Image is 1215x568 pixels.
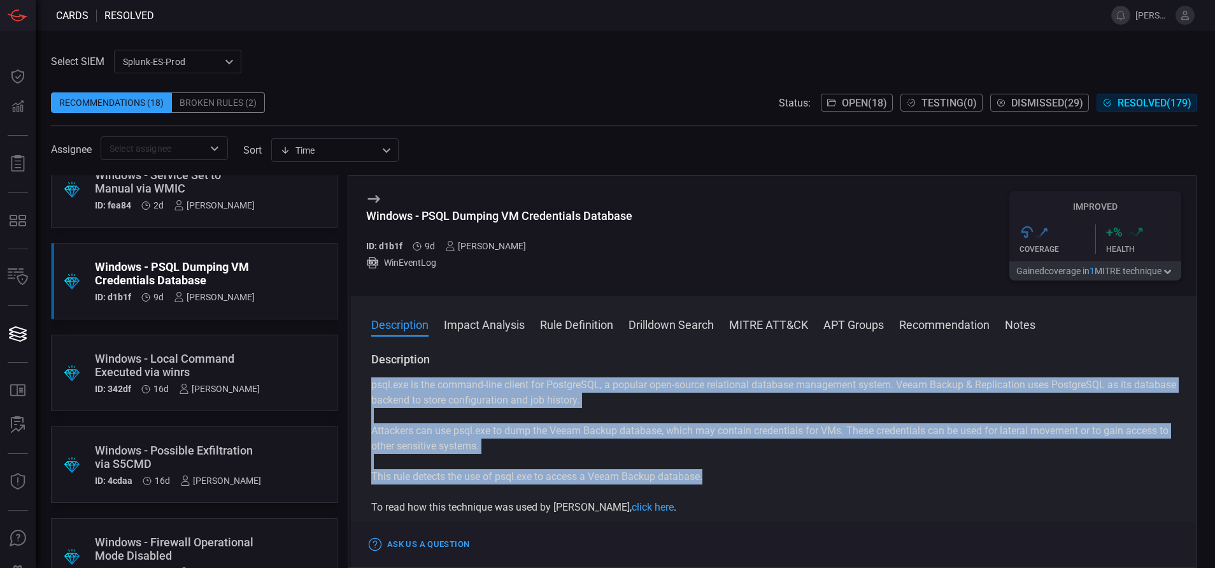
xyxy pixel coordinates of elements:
button: Open(18) [821,94,893,112]
span: Sep 21, 2025 11:14 AM [153,292,164,302]
div: [PERSON_NAME] [180,476,261,486]
button: Testing(0) [900,94,983,112]
h3: Description [371,352,1176,367]
div: [PERSON_NAME] [445,241,526,251]
span: Assignee [51,143,92,156]
div: Windows - Service Set to Manual via WMIC [95,168,255,195]
span: Resolved ( 179 ) [1118,97,1191,109]
button: Recommendation [899,316,990,331]
button: Rule Definition [540,316,613,331]
span: Sep 14, 2025 10:47 AM [155,476,170,486]
span: Sep 28, 2025 9:55 AM [153,200,164,210]
button: Notes [1005,316,1035,331]
button: Inventory [3,262,33,293]
div: Windows - PSQL Dumping VM Credentials Database [366,209,632,222]
button: Rule Catalog [3,375,33,406]
button: Resolved(179) [1097,94,1197,112]
span: resolved [104,10,154,22]
p: Splunk-ES-Prod [123,55,221,68]
button: Threat Intelligence [3,467,33,497]
button: Impact Analysis [444,316,525,331]
div: Broken Rules (2) [172,92,265,113]
button: Detections [3,92,33,122]
h5: ID: 4cdaa [95,476,132,486]
p: This rule detects the use of psql.exe to access a Veeam Backup database. [371,469,1176,484]
div: [PERSON_NAME] [174,292,255,302]
span: Status: [779,97,811,109]
div: Windows - Local Command Executed via winrs [95,352,260,379]
div: Time [280,144,378,157]
button: Drilldown Search [629,316,714,331]
button: Description [371,316,429,331]
h5: ID: d1b1f [95,292,131,302]
button: MITRE - Detection Posture [3,205,33,236]
h5: Improved [1009,201,1181,212]
span: Sep 14, 2025 10:49 AM [153,384,169,394]
p: psql.exe is the command-line client for PostgreSQL, a popular open-source relational database man... [371,377,1176,408]
button: APT Groups [823,316,884,331]
button: Reports [3,149,33,179]
div: Windows - Possible Exfiltration via S5CMD [95,444,261,470]
button: Dashboard [3,61,33,92]
h5: ID: 342df [95,384,131,394]
button: ALERT ANALYSIS [3,410,33,441]
div: Windows - PSQL Dumping VM Credentials Database [95,260,255,287]
span: Open ( 18 ) [842,97,887,109]
a: click here [632,501,674,513]
span: [PERSON_NAME].[PERSON_NAME] [1135,10,1170,20]
p: To read how this technique was used by [PERSON_NAME], . [371,500,1176,515]
button: MITRE ATT&CK [729,316,808,331]
div: WinEventLog [366,256,632,269]
div: Health [1106,245,1182,254]
label: Select SIEM [51,55,104,68]
span: Testing ( 0 ) [921,97,977,109]
button: Ask Us A Question [3,523,33,554]
h5: ID: fea84 [95,200,131,210]
span: Dismissed ( 29 ) [1011,97,1083,109]
div: Coverage [1020,245,1095,254]
button: Dismissed(29) [990,94,1089,112]
button: Gainedcoverage in1MITRE technique [1009,261,1181,280]
div: Windows - Firewall Operational Mode Disabled [95,535,260,562]
button: Ask Us a Question [366,535,472,555]
div: [PERSON_NAME] [179,384,260,394]
input: Select assignee [104,140,203,156]
span: 1 [1090,266,1095,276]
label: sort [243,144,262,156]
div: [PERSON_NAME] [174,200,255,210]
span: Sep 21, 2025 11:14 AM [425,241,435,251]
h5: ID: d1b1f [366,241,402,251]
p: Attackers can use psql.exe to dump the Veeam Backup database, which may contain credentials for V... [371,423,1176,454]
button: Open [206,140,224,157]
div: Recommendations (18) [51,92,172,113]
h3: + % [1106,224,1123,240]
button: Cards [3,319,33,349]
span: Cards [56,10,89,22]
